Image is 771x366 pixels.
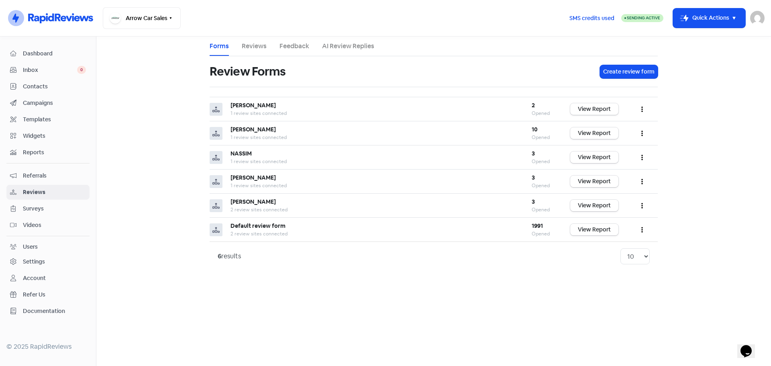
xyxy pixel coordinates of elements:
a: Inbox 0 [6,63,90,78]
strong: 6 [218,252,221,260]
button: Quick Actions [673,8,745,28]
span: Campaigns [23,99,86,107]
a: Videos [6,218,90,233]
b: 10 [532,126,538,133]
a: Documentation [6,304,90,319]
a: Feedback [279,41,309,51]
b: [PERSON_NAME] [230,174,276,181]
span: Templates [23,115,86,124]
a: Campaigns [6,96,90,110]
span: Sending Active [627,15,660,20]
div: Opened [532,230,554,237]
a: View Report [570,176,618,187]
iframe: chat widget [737,334,763,358]
a: Settings [6,254,90,269]
b: 2 [532,102,535,109]
span: Refer Us [23,290,86,299]
a: Forms [210,41,229,51]
a: Account [6,271,90,286]
a: View Report [570,200,618,211]
span: 2 review sites connected [230,207,288,213]
div: Opened [532,158,554,165]
a: Surveys [6,201,90,216]
b: 3 [532,198,535,205]
a: View Report [570,224,618,235]
a: Reviews [242,41,267,51]
a: Reports [6,145,90,160]
span: 1 review sites connected [230,182,287,189]
a: Dashboard [6,46,90,61]
a: AI Review Replies [322,41,374,51]
a: View Report [570,127,618,139]
a: Users [6,239,90,254]
a: View Report [570,151,618,163]
button: Create review form [600,65,658,78]
span: Reviews [23,188,86,196]
div: Opened [532,134,554,141]
div: results [218,251,241,261]
span: Surveys [23,204,86,213]
div: Opened [532,182,554,189]
a: Contacts [6,79,90,94]
span: Contacts [23,82,86,91]
a: Widgets [6,129,90,143]
b: NASSIM [230,150,252,157]
div: Users [23,243,38,251]
b: [PERSON_NAME] [230,126,276,133]
b: 3 [532,150,535,157]
div: Opened [532,110,554,117]
span: Referrals [23,172,86,180]
div: © 2025 RapidReviews [6,342,90,352]
img: User [750,11,765,25]
a: View Report [570,103,618,115]
a: Referrals [6,168,90,183]
a: Refer Us [6,287,90,302]
span: 1 review sites connected [230,158,287,165]
span: 1 review sites connected [230,110,287,117]
div: Settings [23,258,45,266]
div: Account [23,274,46,282]
span: Videos [23,221,86,229]
b: [PERSON_NAME] [230,198,276,205]
h1: Review Forms [210,59,286,84]
span: 2 review sites connected [230,231,288,237]
button: Arrow Car Sales [103,7,181,29]
span: Inbox [23,66,77,74]
a: Templates [6,112,90,127]
b: Default review form [230,222,286,229]
a: SMS credits used [563,13,621,22]
span: Reports [23,148,86,157]
span: 1 review sites connected [230,134,287,141]
span: Dashboard [23,49,86,58]
span: Widgets [23,132,86,140]
b: [PERSON_NAME] [230,102,276,109]
b: 1991 [532,222,543,229]
div: Opened [532,206,554,213]
span: Documentation [23,307,86,315]
b: 3 [532,174,535,181]
a: Sending Active [621,13,663,23]
a: Reviews [6,185,90,200]
span: SMS credits used [569,14,614,22]
span: 0 [77,66,86,74]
